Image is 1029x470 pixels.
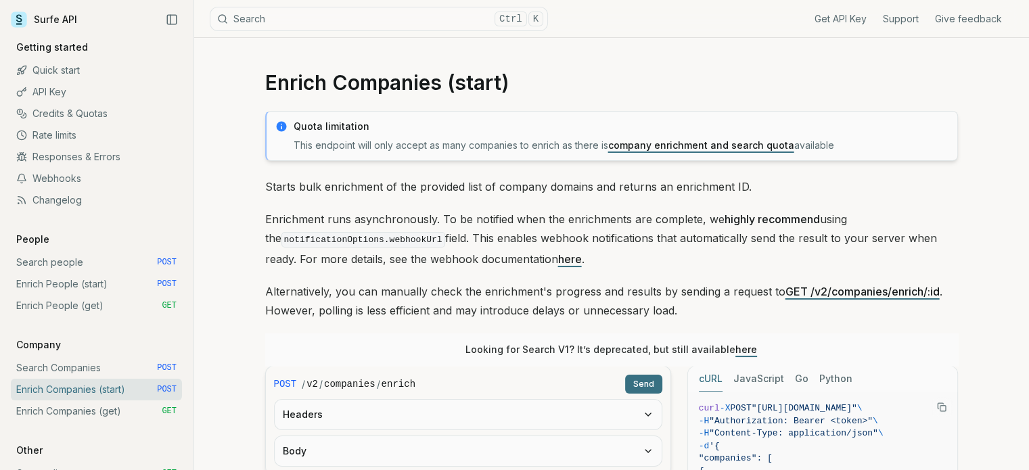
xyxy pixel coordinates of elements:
a: here [735,344,757,355]
a: Rate limits [11,124,182,146]
span: POST [157,257,177,268]
span: '{ [709,441,720,451]
button: cURL [699,367,723,392]
span: -X [720,403,731,413]
span: POST [730,403,751,413]
button: Python [819,367,852,392]
span: -H [699,416,710,426]
button: Body [275,436,662,466]
span: POST [157,362,177,373]
p: People [11,233,55,246]
a: Get API Key [815,12,867,26]
a: here [558,252,582,266]
a: Enrich People (get) GET [11,295,182,316]
p: Company [11,338,66,352]
span: \ [878,428,884,438]
span: / [377,377,380,391]
span: "Content-Type: application/json" [709,428,878,438]
a: Support [883,12,919,26]
span: POST [157,279,177,289]
p: Getting started [11,41,93,54]
p: Alternatively, you can manually check the enrichment's progress and results by sending a request ... [265,282,958,320]
span: -H [699,428,710,438]
button: Collapse Sidebar [162,9,182,30]
a: Search Companies POST [11,357,182,379]
a: GET /v2/companies/enrich/:id [785,285,940,298]
span: GET [162,300,177,311]
p: This endpoint will only accept as many companies to enrich as there is available [294,139,949,152]
a: Enrich People (start) POST [11,273,182,295]
button: Headers [275,400,662,429]
a: Responses & Errors [11,146,182,168]
h1: Enrich Companies (start) [265,70,958,95]
a: company enrichment and search quota [608,139,794,151]
span: \ [873,416,878,426]
p: Other [11,444,48,457]
a: Quick start [11,60,182,81]
kbd: K [528,11,543,26]
strong: highly recommend [725,212,820,226]
a: Search people POST [11,252,182,273]
button: SearchCtrlK [210,7,548,31]
code: companies [324,377,375,391]
span: / [302,377,305,391]
p: Quota limitation [294,120,949,133]
code: notificationOptions.webhookUrl [281,232,445,248]
a: Credits & Quotas [11,103,182,124]
a: Enrich Companies (start) POST [11,379,182,400]
p: Enrichment runs asynchronously. To be notified when the enrichments are complete, we using the fi... [265,210,958,268]
a: Surfe API [11,9,77,30]
span: \ [857,403,863,413]
a: Give feedback [935,12,1002,26]
button: Copy Text [932,397,952,417]
span: -d [699,441,710,451]
span: POST [274,377,297,391]
a: Enrich Companies (get) GET [11,400,182,422]
code: enrich [382,377,415,391]
span: "Authorization: Bearer <token>" [709,416,873,426]
kbd: Ctrl [495,11,527,26]
span: / [319,377,323,391]
button: JavaScript [733,367,784,392]
button: Send [625,375,662,394]
span: POST [157,384,177,395]
a: API Key [11,81,182,103]
code: v2 [306,377,318,391]
p: Looking for Search V1? It’s deprecated, but still available [465,343,757,356]
a: Changelog [11,189,182,211]
p: Starts bulk enrichment of the provided list of company domains and returns an enrichment ID. [265,177,958,196]
span: GET [162,406,177,417]
span: "companies": [ [699,453,773,463]
button: Go [795,367,808,392]
a: Webhooks [11,168,182,189]
span: "[URL][DOMAIN_NAME]" [752,403,857,413]
span: curl [699,403,720,413]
